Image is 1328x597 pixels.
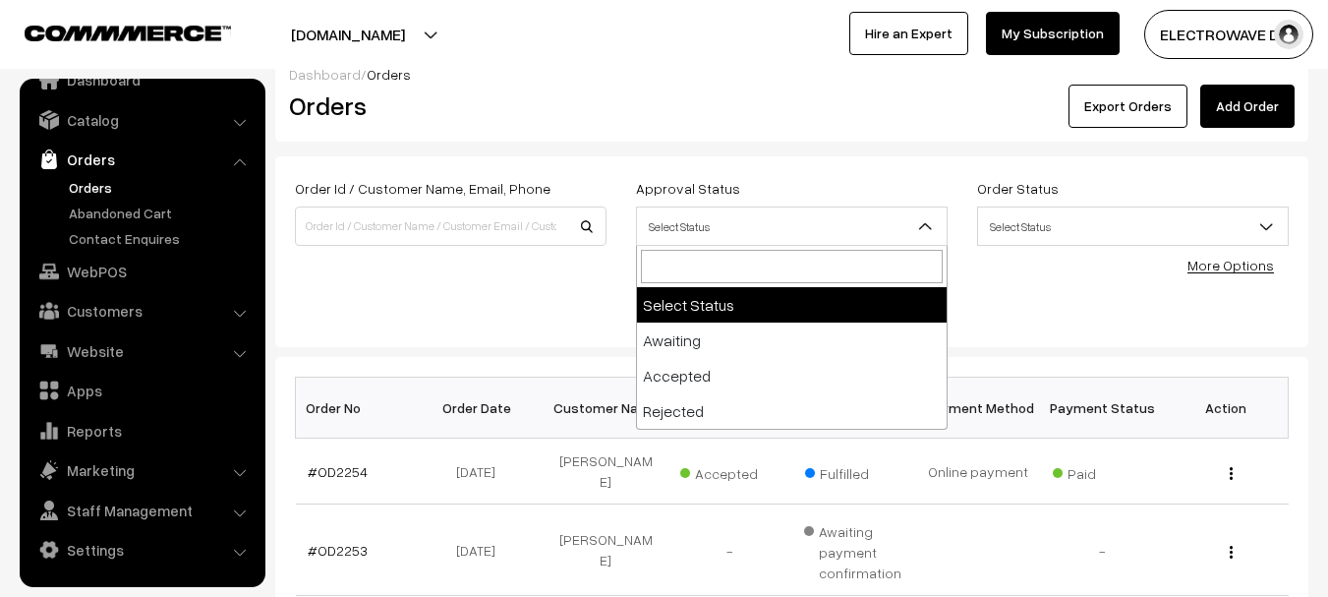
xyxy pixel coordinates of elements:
th: Order Date [420,378,544,439]
a: Add Order [1200,85,1295,128]
img: Menu [1230,546,1233,559]
span: Select Status [978,209,1288,244]
span: Fulfilled [805,458,903,484]
label: Order Status [977,178,1059,199]
button: Export Orders [1068,85,1187,128]
a: Settings [25,532,259,567]
a: Orders [25,142,259,177]
a: Hire an Expert [849,12,968,55]
a: My Subscription [986,12,1120,55]
th: Customer Name [544,378,667,439]
span: Orders [367,66,411,83]
button: ELECTROWAVE DE… [1144,10,1313,59]
a: Contact Enquires [64,228,259,249]
a: COMMMERCE [25,20,197,43]
td: [DATE] [420,439,544,505]
a: Orders [64,177,259,198]
a: #OD2253 [308,542,368,559]
div: / [289,64,1295,85]
span: Accepted [680,458,779,484]
a: Customers [25,293,259,328]
a: Website [25,333,259,369]
li: Awaiting [637,323,947,358]
label: Order Id / Customer Name, Email, Phone [295,178,550,199]
li: Accepted [637,358,947,393]
td: - [1040,505,1164,596]
td: [PERSON_NAME] [544,505,667,596]
span: Paid [1053,458,1151,484]
span: Select Status [977,207,1289,246]
h2: Orders [289,90,605,121]
a: WebPOS [25,254,259,289]
img: Menu [1230,467,1233,480]
a: Abandoned Cart [64,203,259,223]
a: Dashboard [25,62,259,97]
td: [DATE] [420,505,544,596]
img: user [1274,20,1303,49]
td: [PERSON_NAME] [544,439,667,505]
label: Approval Status [636,178,740,199]
span: Awaiting payment confirmation [804,516,904,583]
td: Online payment [916,439,1040,505]
a: #OD2254 [308,463,368,480]
th: Action [1164,378,1288,439]
button: [DOMAIN_NAME] [222,10,474,59]
input: Order Id / Customer Name / Customer Email / Customer Phone [295,207,606,246]
li: Rejected [637,393,947,429]
a: Marketing [25,452,259,488]
span: Select Status [637,209,947,244]
span: Select Status [636,207,948,246]
a: Apps [25,373,259,408]
a: Catalog [25,102,259,138]
a: Dashboard [289,66,361,83]
th: Payment Status [1040,378,1164,439]
a: More Options [1187,257,1274,273]
td: - [667,505,791,596]
th: Payment Method [916,378,1040,439]
a: Reports [25,413,259,448]
a: Staff Management [25,493,259,528]
th: Order No [296,378,420,439]
img: COMMMERCE [25,26,231,40]
li: Select Status [637,287,947,323]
